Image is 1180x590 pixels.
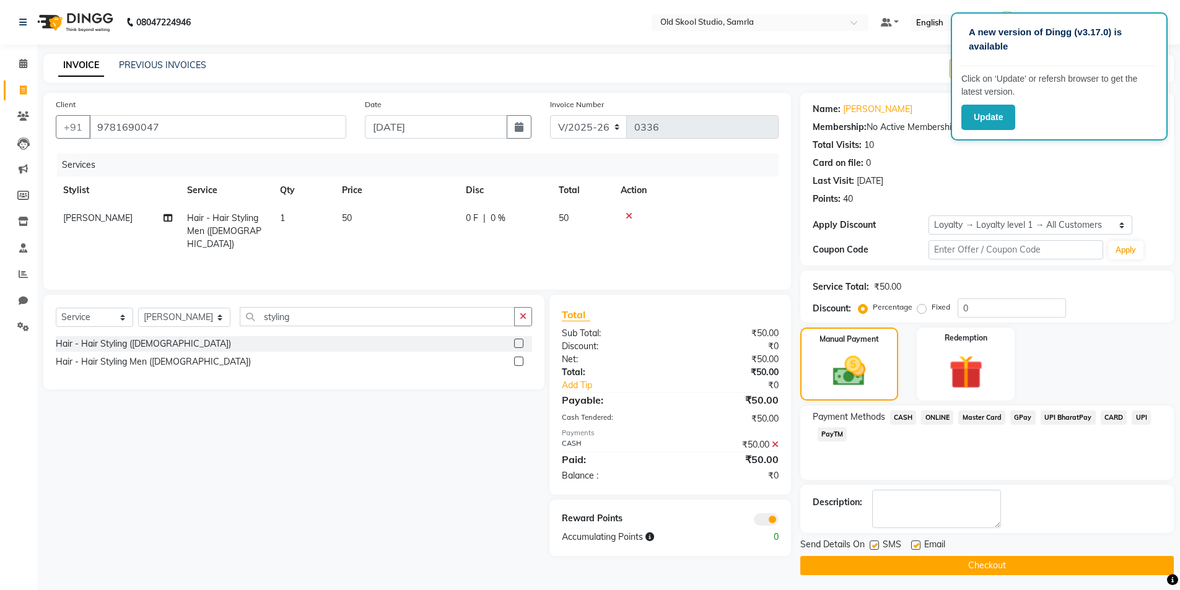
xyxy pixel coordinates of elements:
[56,99,76,110] label: Client
[559,212,569,223] span: 50
[57,154,788,176] div: Services
[813,121,1161,134] div: No Active Membership
[950,59,1021,78] button: Create New
[334,176,458,204] th: Price
[690,379,788,392] div: ₹0
[813,121,867,134] div: Membership:
[553,438,670,451] div: CASH
[813,280,869,293] div: Service Total:
[670,353,788,366] div: ₹50.00
[670,452,788,467] div: ₹50.00
[551,176,613,204] th: Total
[873,302,912,313] label: Percentage
[491,212,505,225] span: 0 %
[823,352,876,390] img: _cash.svg
[1010,410,1036,425] span: GPay
[56,176,180,204] th: Stylist
[843,103,912,116] a: [PERSON_NAME]
[553,531,728,544] div: Accumulating Points
[969,25,1150,53] p: A new version of Dingg (v3.17.0) is available
[883,538,901,553] span: SMS
[56,355,251,368] div: Hair - Hair Styling Men ([DEMOGRAPHIC_DATA])
[996,11,1018,33] img: OLD SKOOL STUDIO (Manager)
[874,280,901,293] div: ₹50.00
[342,212,352,223] span: 50
[843,193,853,206] div: 40
[1132,410,1151,425] span: UPI
[553,469,670,482] div: Balance :
[958,410,1005,425] span: Master Card
[553,379,689,392] a: Add Tip
[180,176,273,204] th: Service
[1108,241,1143,259] button: Apply
[813,103,841,116] div: Name:
[961,105,1015,130] button: Update
[458,176,551,204] th: Disc
[813,496,862,509] div: Description:
[818,427,847,441] span: PayTM
[187,212,261,249] span: Hair - Hair Styling Men ([DEMOGRAPHIC_DATA])
[1101,410,1127,425] span: CARD
[670,412,788,425] div: ₹50.00
[932,302,950,313] label: Fixed
[670,438,788,451] div: ₹50.00
[553,412,670,425] div: Cash Tendered:
[813,219,929,232] div: Apply Discount
[670,340,788,353] div: ₹0
[550,99,604,110] label: Invoice Number
[921,410,953,425] span: ONLINE
[553,340,670,353] div: Discount:
[562,428,778,438] div: Payments
[613,176,779,204] th: Action
[56,115,90,139] button: +91
[365,99,382,110] label: Date
[670,327,788,340] div: ₹50.00
[240,307,515,326] input: Search or Scan
[670,469,788,482] div: ₹0
[800,538,865,553] span: Send Details On
[938,351,994,393] img: _gift.svg
[553,452,670,467] div: Paid:
[813,157,863,170] div: Card on file:
[890,410,917,425] span: CASH
[929,240,1103,259] input: Enter Offer / Coupon Code
[819,334,879,345] label: Manual Payment
[32,5,116,40] img: logo
[813,243,929,256] div: Coupon Code
[280,212,285,223] span: 1
[813,139,862,152] div: Total Visits:
[553,512,670,526] div: Reward Points
[857,175,883,188] div: [DATE]
[864,139,874,152] div: 10
[119,59,206,71] a: PREVIOUS INVOICES
[89,115,346,139] input: Search by Name/Mobile/Email/Code
[136,5,191,40] b: 08047224946
[945,332,987,344] label: Redemption
[553,393,670,407] div: Payable:
[466,212,478,225] span: 0 F
[273,176,334,204] th: Qty
[58,54,104,77] a: INVOICE
[866,157,871,170] div: 0
[813,302,851,315] div: Discount:
[63,212,133,223] span: [PERSON_NAME]
[961,72,1157,98] p: Click on ‘Update’ or refersh browser to get the latest version.
[553,327,670,340] div: Sub Total:
[813,175,854,188] div: Last Visit:
[924,538,945,553] span: Email
[483,212,486,225] span: |
[813,193,841,206] div: Points:
[562,308,590,321] span: Total
[729,531,788,544] div: 0
[813,410,885,423] span: Payment Methods
[1041,410,1096,425] span: UPI BharatPay
[800,556,1174,575] button: Checkout
[553,366,670,379] div: Total:
[670,393,788,407] div: ₹50.00
[553,353,670,366] div: Net:
[670,366,788,379] div: ₹50.00
[56,337,231,350] div: Hair - Hair Styling ([DEMOGRAPHIC_DATA])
